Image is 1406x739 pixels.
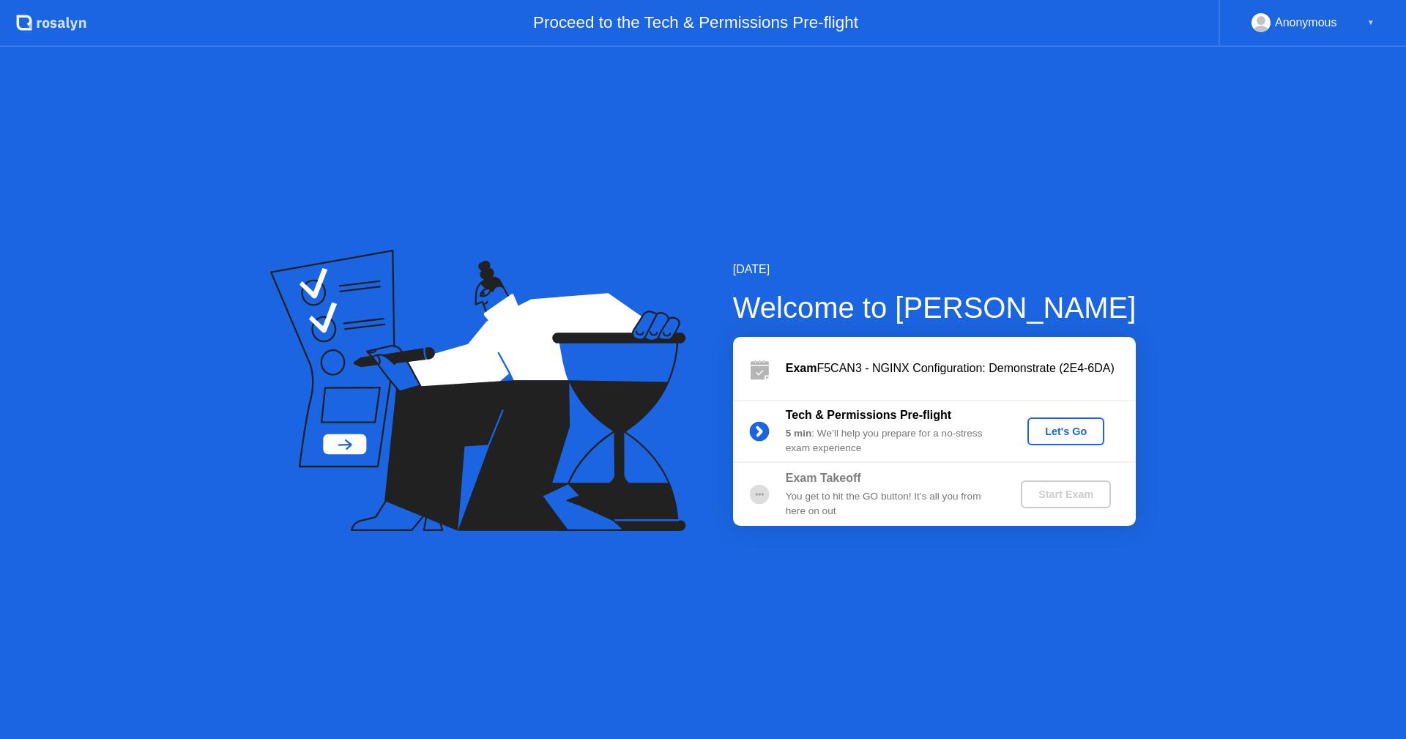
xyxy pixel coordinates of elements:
div: ▼ [1367,13,1375,32]
b: Tech & Permissions Pre-flight [786,409,951,421]
div: You get to hit the GO button! It’s all you from here on out [786,489,997,519]
button: Let's Go [1027,417,1104,445]
div: Start Exam [1027,489,1105,500]
div: F5CAN3 - NGINX Configuration: Demonstrate (2E4-6DA) [786,360,1136,377]
div: Anonymous [1275,13,1337,32]
div: Let's Go [1033,426,1098,437]
div: : We’ll help you prepare for a no-stress exam experience [786,426,997,456]
b: 5 min [786,428,812,439]
button: Start Exam [1021,480,1111,508]
div: Welcome to [PERSON_NAME] [733,286,1137,330]
b: Exam [786,362,817,374]
div: [DATE] [733,261,1137,278]
b: Exam Takeoff [786,472,861,484]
